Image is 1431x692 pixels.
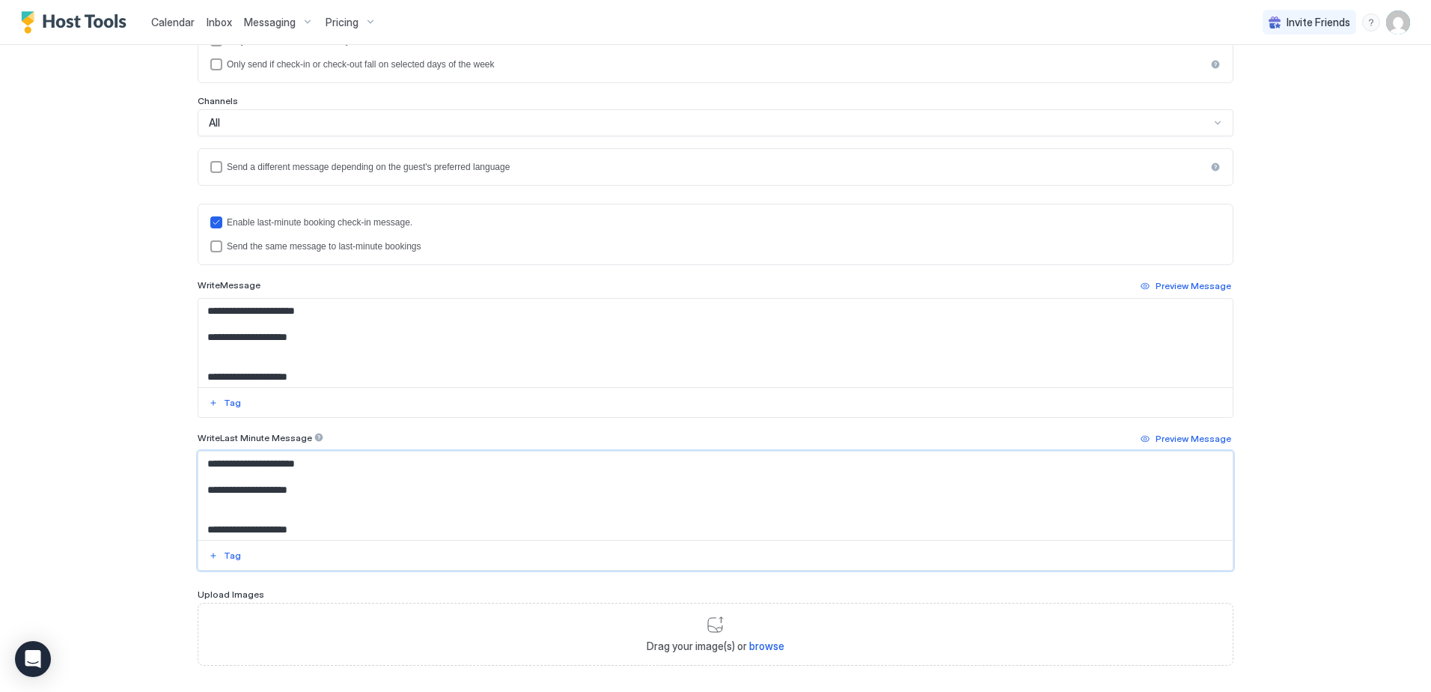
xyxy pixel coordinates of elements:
span: Messaging [244,16,296,29]
div: Only send if check-in or check-out fall on selected days of the week [227,59,1206,70]
button: Preview Message [1138,277,1233,295]
div: Send the same message to last-minute bookings [227,241,1221,252]
div: Tag [224,549,241,562]
textarea: Input Field [198,299,1233,387]
a: Inbox [207,14,232,30]
button: Preview Message [1138,430,1233,448]
a: Host Tools Logo [21,11,133,34]
div: Preview Message [1156,432,1231,446]
div: isLimited [210,58,1221,70]
button: Tag [207,394,243,412]
span: Write Message [198,279,260,291]
div: Send a different message depending on the guest's preferred language [227,162,1206,172]
span: Inbox [207,16,232,28]
textarea: Input Field [198,452,1233,540]
span: Write Last Minute Message [198,432,312,443]
span: Invite Friends [1287,16,1350,29]
span: Channels [198,95,238,106]
span: Pricing [326,16,358,29]
div: Preview Message [1156,279,1231,293]
div: Tag [224,396,241,410]
div: Open Intercom Messenger [15,641,51,677]
span: Calendar [151,16,195,28]
div: Enable last-minute booking check-in message. [227,217,1221,228]
div: User profile [1386,10,1410,34]
span: All [209,116,220,130]
div: lastMinuteMessageEnabled [210,216,1221,228]
span: Drag your image(s) or [647,640,784,653]
span: browse [749,640,784,652]
a: Calendar [151,14,195,30]
div: menu [1362,13,1380,31]
span: Upload Images [198,589,264,600]
div: lastMinuteMessageIsTheSame [210,240,1221,252]
div: languagesEnabled [210,161,1221,173]
button: Tag [207,547,243,565]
